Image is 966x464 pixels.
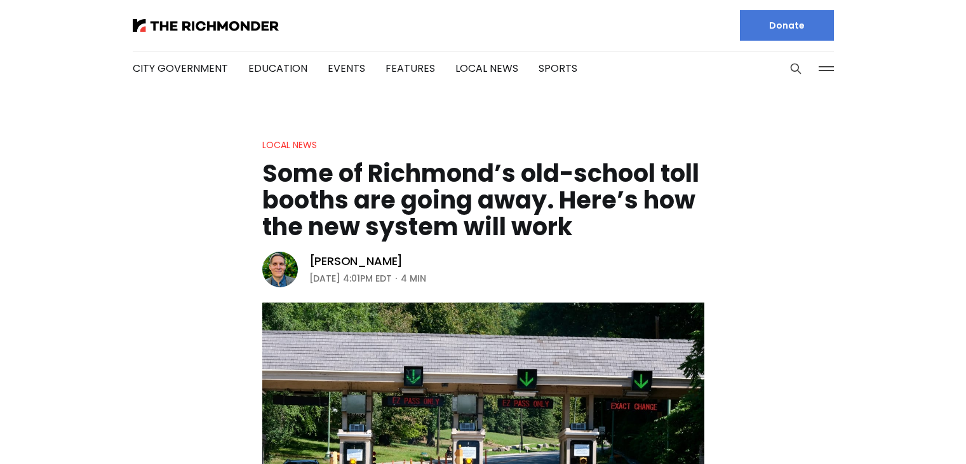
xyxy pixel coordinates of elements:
[262,160,704,240] h1: Some of Richmond’s old-school toll booths are going away. Here’s how the new system will work
[133,19,279,32] img: The Richmonder
[133,61,228,76] a: City Government
[262,139,317,151] a: Local News
[786,59,805,78] button: Search this site
[401,271,426,286] span: 4 min
[386,61,435,76] a: Features
[309,254,403,269] a: [PERSON_NAME]
[309,271,392,286] time: [DATE] 4:01PM EDT
[262,252,298,287] img: Graham Moomaw
[859,402,966,464] iframe: portal-trigger
[328,61,365,76] a: Events
[740,10,834,41] a: Donate
[539,61,577,76] a: Sports
[248,61,307,76] a: Education
[455,61,518,76] a: Local News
